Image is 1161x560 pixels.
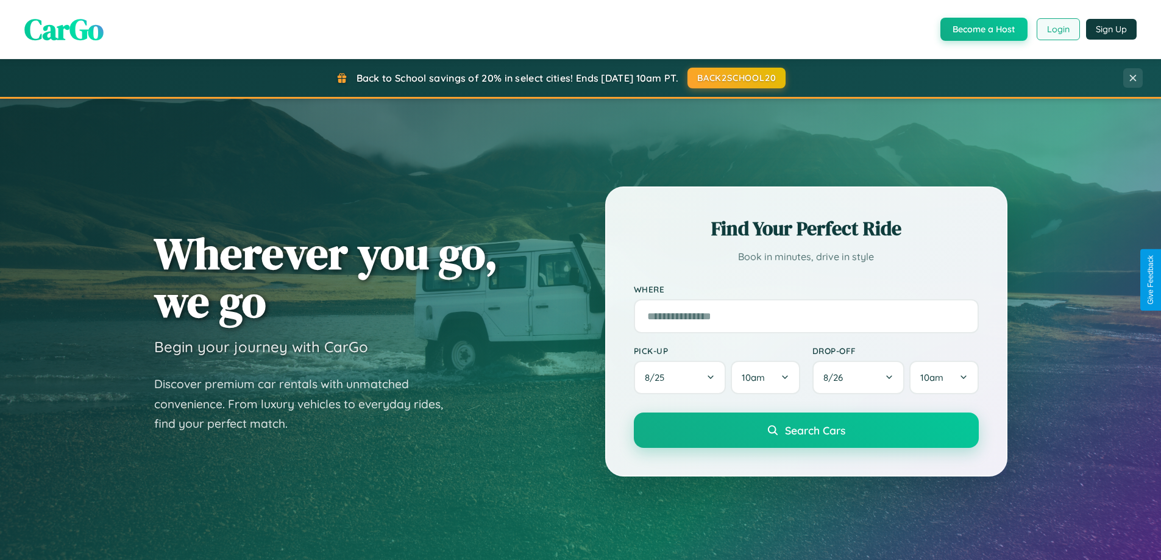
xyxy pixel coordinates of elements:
h3: Begin your journey with CarGo [154,338,368,356]
button: 10am [909,361,978,394]
button: 8/25 [634,361,726,394]
div: Give Feedback [1146,255,1155,305]
p: Discover premium car rentals with unmatched convenience. From luxury vehicles to everyday rides, ... [154,374,459,434]
label: Where [634,284,979,294]
button: Sign Up [1086,19,1137,40]
span: CarGo [24,9,104,49]
button: Search Cars [634,413,979,448]
label: Pick-up [634,346,800,356]
button: BACK2SCHOOL20 [687,68,786,88]
button: 10am [731,361,800,394]
span: 8 / 25 [645,372,670,383]
button: 8/26 [812,361,905,394]
h2: Find Your Perfect Ride [634,215,979,242]
label: Drop-off [812,346,979,356]
span: 10am [920,372,943,383]
p: Book in minutes, drive in style [634,248,979,266]
h1: Wherever you go, we go [154,229,498,325]
span: Back to School savings of 20% in select cities! Ends [DATE] 10am PT. [357,72,678,84]
button: Login [1037,18,1080,40]
span: 10am [742,372,765,383]
span: Search Cars [785,424,845,437]
span: 8 / 26 [823,372,849,383]
button: Become a Host [940,18,1028,41]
